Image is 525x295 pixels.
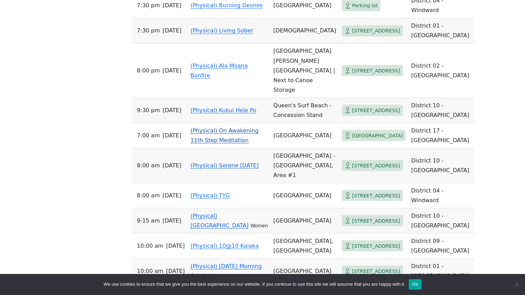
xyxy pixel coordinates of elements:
td: [GEOGRAPHIC_DATA], [GEOGRAPHIC_DATA] [271,233,339,258]
td: Queen's Surf Beach - Concession Stand [271,98,339,123]
td: District 01 - [GEOGRAPHIC_DATA] [408,18,475,43]
td: District 10 - [GEOGRAPHIC_DATA] [408,208,475,233]
button: Ok [409,279,421,289]
span: [DATE] [166,266,185,276]
td: District 09 - [GEOGRAPHIC_DATA] [408,233,475,258]
span: [DATE] [163,66,181,75]
span: 7:30 PM [137,1,160,10]
a: (Physical) [GEOGRAPHIC_DATA] [191,212,249,228]
td: District 04 - Windward [408,183,475,208]
span: 8:00 AM [137,190,160,200]
span: [STREET_ADDRESS] [352,27,400,35]
a: (Physical) 10@10 Kaiaka [191,242,259,249]
a: (Physical) Ala Moana Bonfire [191,62,248,78]
span: [STREET_ADDRESS] [352,161,400,170]
a: (Physical) Serene [DATE] [191,162,259,168]
span: 7:00 AM [137,130,160,140]
td: District 01 - [GEOGRAPHIC_DATA] [408,258,475,284]
span: [DATE] [163,105,181,115]
span: 10:00 AM [137,266,164,276]
span: 7:30 PM [137,26,160,36]
span: [DATE] [163,130,181,140]
span: 8:00 AM [137,160,160,170]
span: [STREET_ADDRESS] [352,242,400,250]
a: (Physical) Living Sober [191,27,253,34]
span: [DATE] [166,241,185,250]
td: District 02 - [GEOGRAPHIC_DATA] [408,43,475,98]
a: (Physical) Burning Desires [191,2,263,9]
td: District 17 - [GEOGRAPHIC_DATA] [408,123,475,148]
td: District 10 - [GEOGRAPHIC_DATA] [408,148,475,183]
span: Parking lot [352,1,378,10]
a: (Physical) On Awakening 11th Step Meditation [191,127,259,143]
span: [GEOGRAPHIC_DATA] [352,131,403,140]
span: 9:30 PM [137,105,160,115]
td: [GEOGRAPHIC_DATA] [271,208,339,233]
span: [STREET_ADDRESS] [352,267,400,275]
span: No [513,281,520,288]
td: [GEOGRAPHIC_DATA] [PERSON_NAME][GEOGRAPHIC_DATA] | Next to Canoe Storage [271,43,339,98]
span: 9:15 AM [137,216,160,225]
span: [STREET_ADDRESS] [352,216,400,225]
span: [DATE] [163,1,181,10]
span: [STREET_ADDRESS] [352,106,400,115]
small: Women [251,223,268,228]
span: [DATE] [163,190,181,200]
td: [GEOGRAPHIC_DATA] - [GEOGRAPHIC_DATA], Area #1 [271,148,339,183]
span: [DATE] [163,216,181,225]
td: [GEOGRAPHIC_DATA] [271,183,339,208]
span: [STREET_ADDRESS] [352,191,400,200]
span: 8:00 PM [137,66,160,75]
a: (Physical) Kukui Hele Po [191,107,256,113]
td: [DEMOGRAPHIC_DATA] [271,18,339,43]
td: District 10 - [GEOGRAPHIC_DATA] [408,98,475,123]
span: 10:00 AM [137,241,164,250]
td: [GEOGRAPHIC_DATA] [271,258,339,284]
a: (Physical) [DATE] Morning Sobriety [191,263,262,279]
span: We use cookies to ensure that we give you the best experience on our website. If you continue to ... [104,281,405,288]
span: [DATE] [163,26,181,36]
a: (Physical) TYG [191,192,230,198]
td: [GEOGRAPHIC_DATA] [271,123,339,148]
span: [DATE] [163,160,181,170]
span: [STREET_ADDRESS] [352,66,400,75]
